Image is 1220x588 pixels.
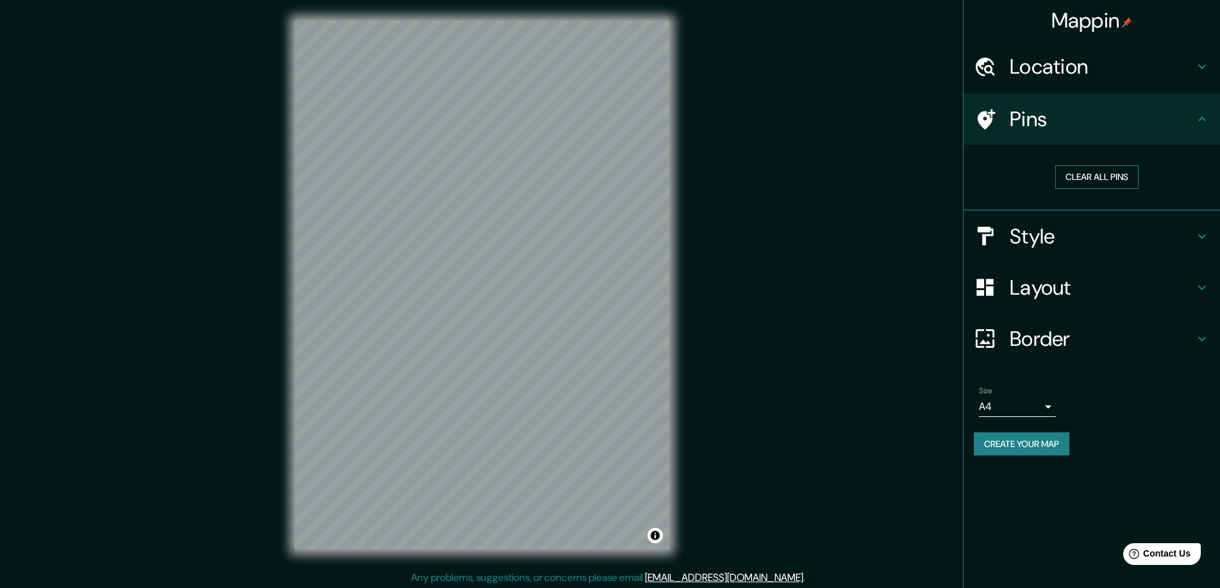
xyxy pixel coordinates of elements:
iframe: Help widget launcher [1106,538,1206,574]
label: Size [979,385,992,396]
div: Pins [964,94,1220,145]
button: Create your map [974,432,1069,456]
div: . [807,570,810,585]
h4: Pins [1010,106,1194,132]
h4: Border [1010,326,1194,352]
div: . [805,570,807,585]
div: Style [964,211,1220,262]
h4: Layout [1010,275,1194,300]
h4: Location [1010,54,1194,79]
div: Location [964,41,1220,92]
button: Toggle attribution [648,528,663,543]
div: A4 [979,396,1056,417]
img: pin-icon.png [1122,17,1132,28]
div: Layout [964,262,1220,313]
h4: Mappin [1051,8,1133,33]
button: Clear all pins [1055,165,1139,189]
a: [EMAIL_ADDRESS][DOMAIN_NAME] [645,571,803,584]
canvas: Map [295,20,669,550]
div: Border [964,313,1220,364]
h4: Style [1010,224,1194,249]
p: Any problems, suggestions, or concerns please email . [411,570,805,585]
